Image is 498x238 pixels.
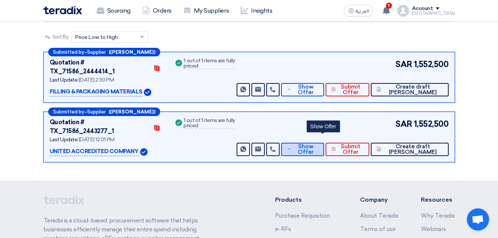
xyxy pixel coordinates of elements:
[53,109,84,114] span: Submitted by
[52,33,69,41] span: Sort By
[326,83,370,96] button: Submit Offer
[275,212,330,219] a: Purchase Requisition
[50,136,78,143] span: Last Update
[414,58,449,70] span: 1,552,500
[50,87,142,96] p: FILLING & PACKAGING MATERIALS
[235,3,278,19] a: Insights
[178,3,235,19] a: My Suppliers
[50,118,149,136] div: Quotation # TX_71586_2443277_1
[87,109,106,114] span: Supplier
[360,226,396,232] a: Terms of use
[293,84,318,95] span: Show Offer
[414,118,449,130] span: 1,552,500
[395,58,412,70] span: SAR
[136,3,178,19] a: Orders
[144,89,151,96] img: Verified Account
[53,50,84,54] span: Submitted by
[421,195,455,204] li: Resources
[326,143,370,156] button: Submit Offer
[43,6,82,14] img: Teradix logo
[50,147,139,156] p: UNITED ACCREDITED COMPANY
[371,143,448,156] button: Create draft [PERSON_NAME]
[397,5,409,17] img: profile_test.png
[79,136,115,143] span: [DATE] 12:01 PM
[48,108,160,116] div: –
[184,58,235,69] div: 1 out of 1 items are fully priced
[109,50,155,54] b: ([PERSON_NAME])
[337,144,363,155] span: Submit Offer
[421,212,455,219] a: Why Teradix
[386,3,392,9] span: 1
[140,148,148,156] img: Verified Account
[275,195,338,204] li: Products
[50,58,149,76] div: Quotation # TX_71586_2444414_1
[293,144,318,155] span: Show Offer
[109,109,155,114] b: ([PERSON_NAME])
[48,48,160,56] div: –
[360,212,399,219] a: About Teradix
[467,208,489,231] div: Open chat
[412,11,455,16] div: [GEOGRAPHIC_DATA]
[75,33,118,41] span: Price Low to High
[421,226,446,232] a: Webinars
[395,118,412,130] span: SAR
[275,226,291,232] a: e-RFx
[87,50,106,54] span: Supplier
[356,9,369,14] span: العربية
[79,77,114,83] span: [DATE] 2:30 PM
[281,143,324,156] button: Show Offer
[360,195,399,204] li: Company
[371,83,448,96] button: Create draft [PERSON_NAME]
[412,6,433,12] div: Account
[50,77,78,83] span: Last Update
[91,3,136,19] a: Sourcing
[383,84,443,95] span: Create draft [PERSON_NAME]
[281,83,324,96] button: Show Offer
[184,118,235,129] div: 1 out of 1 items are fully priced
[383,144,443,155] span: Create draft [PERSON_NAME]
[344,5,373,17] button: العربية
[337,84,363,95] span: Submit Offer
[307,120,340,132] div: Show Offer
